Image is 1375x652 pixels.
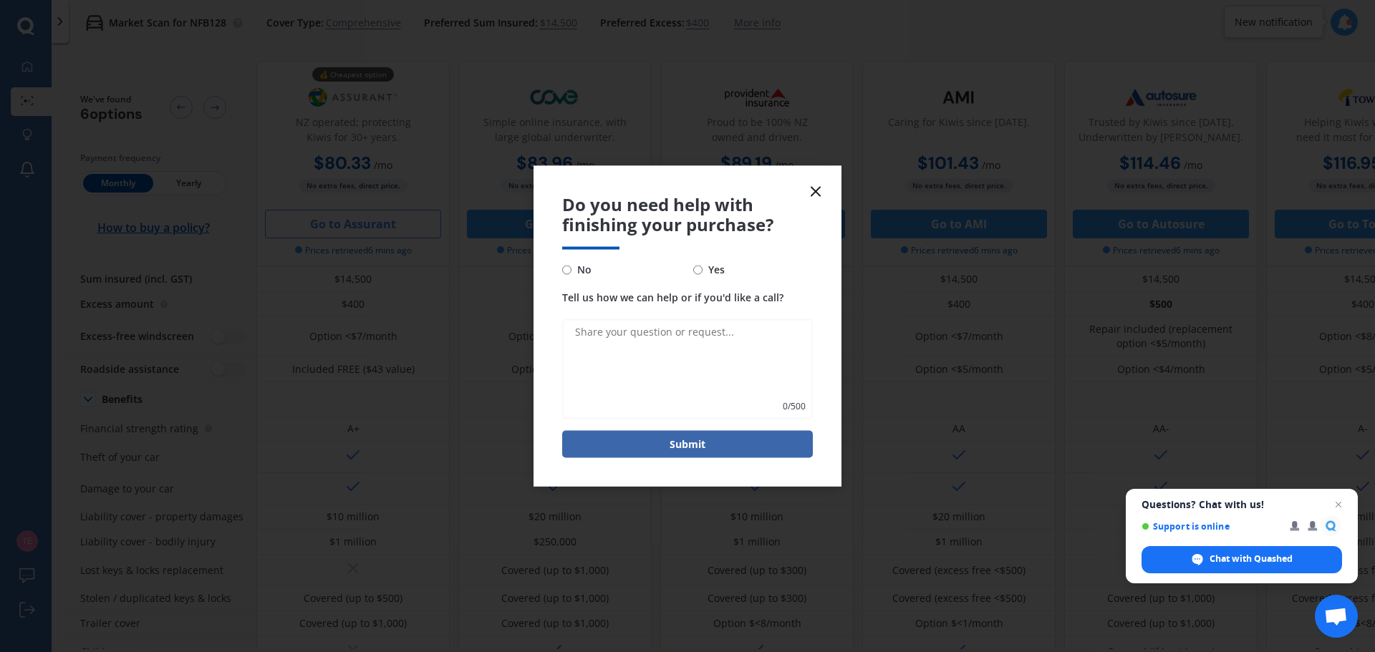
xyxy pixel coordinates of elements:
[571,261,592,278] span: No
[703,261,725,278] span: Yes
[1210,553,1293,565] span: Chat with Quashed
[693,265,703,274] input: Yes
[1330,496,1347,513] span: Close chat
[1315,595,1358,638] div: Open chat
[1142,546,1342,573] div: Chat with Quashed
[562,431,813,458] button: Submit
[562,291,783,304] span: Tell us how we can help or if you'd like a call?
[783,399,806,414] span: 0 / 500
[562,194,813,235] span: Do you need help with finishing your purchase?
[1142,521,1280,532] span: Support is online
[562,265,571,274] input: No
[1142,499,1342,510] span: Questions? Chat with us!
